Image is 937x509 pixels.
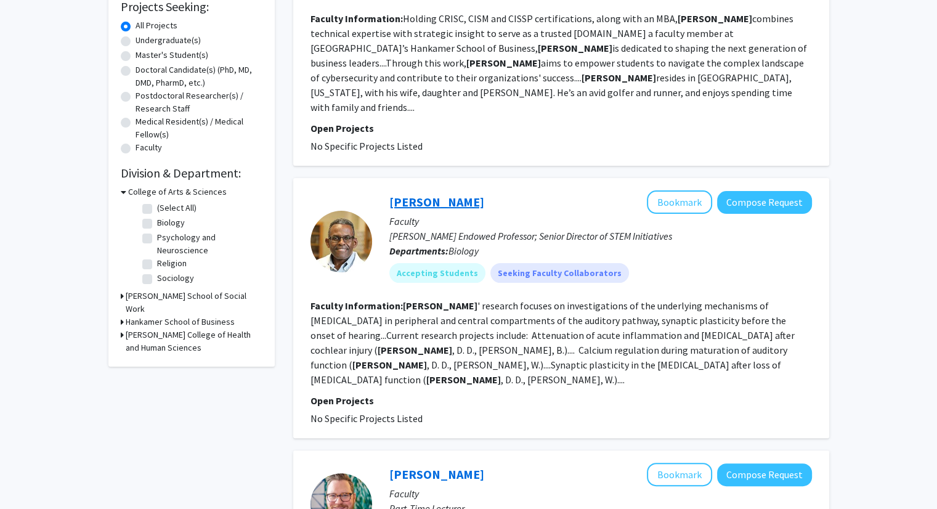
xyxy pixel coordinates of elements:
[157,202,197,214] label: (Select All)
[310,140,423,152] span: No Specific Projects Listed
[136,19,177,32] label: All Projects
[310,121,812,136] p: Open Projects
[490,263,629,283] mat-chip: Seeking Faculty Collaborators
[9,454,52,500] iframe: Chat
[121,166,262,181] h2: Division & Department:
[136,141,162,154] label: Faculty
[647,463,712,486] button: Add Jeremy Rhodes to Bookmarks
[310,393,812,408] p: Open Projects
[136,89,262,115] label: Postdoctoral Researcher(s) / Research Staff
[647,190,712,214] button: Add Dwayne Simmons to Bookmarks
[136,63,262,89] label: Doctoral Candidate(s) (PhD, MD, DMD, PharmD, etc.)
[389,263,485,283] mat-chip: Accepting Students
[126,290,262,316] h3: [PERSON_NAME] School of Social Work
[157,216,185,229] label: Biology
[310,12,807,113] fg-read-more: Holding CRISC, CISM and CISSP certifications, along with an MBA, combines technical expertise wit...
[136,115,262,141] label: Medical Resident(s) / Medical Fellow(s)
[426,373,501,386] b: [PERSON_NAME]
[538,42,612,54] b: [PERSON_NAME]
[310,412,423,425] span: No Specific Projects Listed
[466,57,541,69] b: [PERSON_NAME]
[448,245,479,257] span: Biology
[136,49,208,62] label: Master's Student(s)
[389,214,812,229] p: Faculty
[310,12,403,25] b: Faculty Information:
[389,245,448,257] b: Departments:
[717,463,812,486] button: Compose Request to Jeremy Rhodes
[136,34,201,47] label: Undergraduate(s)
[678,12,752,25] b: [PERSON_NAME]
[389,229,812,243] p: [PERSON_NAME] Endowed Professor; Senior Director of STEM Initiatives
[128,185,227,198] h3: College of Arts & Sciences
[126,316,235,328] h3: Hankamer School of Business
[157,257,187,270] label: Religion
[310,299,795,386] fg-read-more: ' research focuses on investigations of the underlying mechanisms of [MEDICAL_DATA] in peripheral...
[389,194,484,210] a: [PERSON_NAME]
[157,272,194,285] label: Sociology
[582,71,656,84] b: [PERSON_NAME]
[717,191,812,214] button: Compose Request to Dwayne Simmons
[378,344,452,356] b: [PERSON_NAME]
[389,486,812,501] p: Faculty
[157,231,259,257] label: Psychology and Neuroscience
[403,299,477,312] b: [PERSON_NAME]
[389,466,484,482] a: [PERSON_NAME]
[352,359,427,371] b: [PERSON_NAME]
[126,328,262,354] h3: [PERSON_NAME] College of Health and Human Sciences
[310,299,403,312] b: Faculty Information:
